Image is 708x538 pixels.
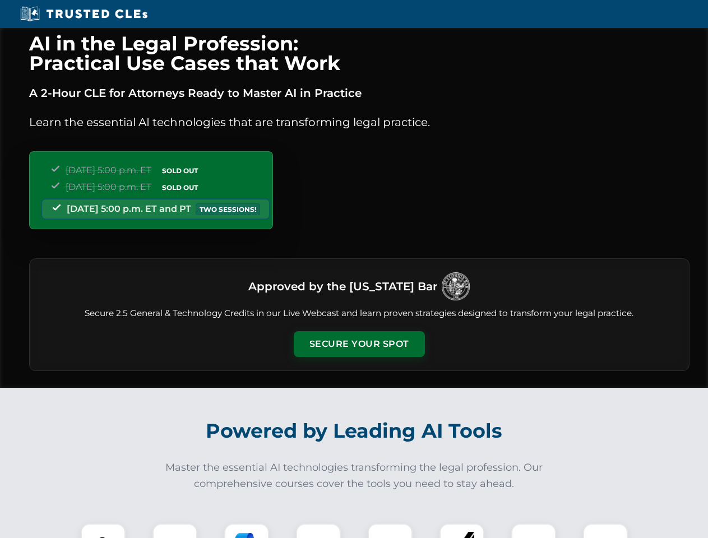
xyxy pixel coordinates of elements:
h2: Powered by Leading AI Tools [44,411,665,451]
h1: AI in the Legal Profession: Practical Use Cases that Work [29,34,690,73]
button: Secure Your Spot [294,331,425,357]
p: Master the essential AI technologies transforming the legal profession. Our comprehensive courses... [158,460,550,492]
span: [DATE] 5:00 p.m. ET [66,165,151,175]
img: Trusted CLEs [17,6,151,22]
span: SOLD OUT [158,182,202,193]
p: Learn the essential AI technologies that are transforming legal practice. [29,113,690,131]
h3: Approved by the [US_STATE] Bar [248,276,437,296]
span: SOLD OUT [158,165,202,177]
p: Secure 2.5 General & Technology Credits in our Live Webcast and learn proven strategies designed ... [43,307,675,320]
img: Logo [442,272,470,300]
p: A 2-Hour CLE for Attorneys Ready to Master AI in Practice [29,84,690,102]
span: [DATE] 5:00 p.m. ET [66,182,151,192]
